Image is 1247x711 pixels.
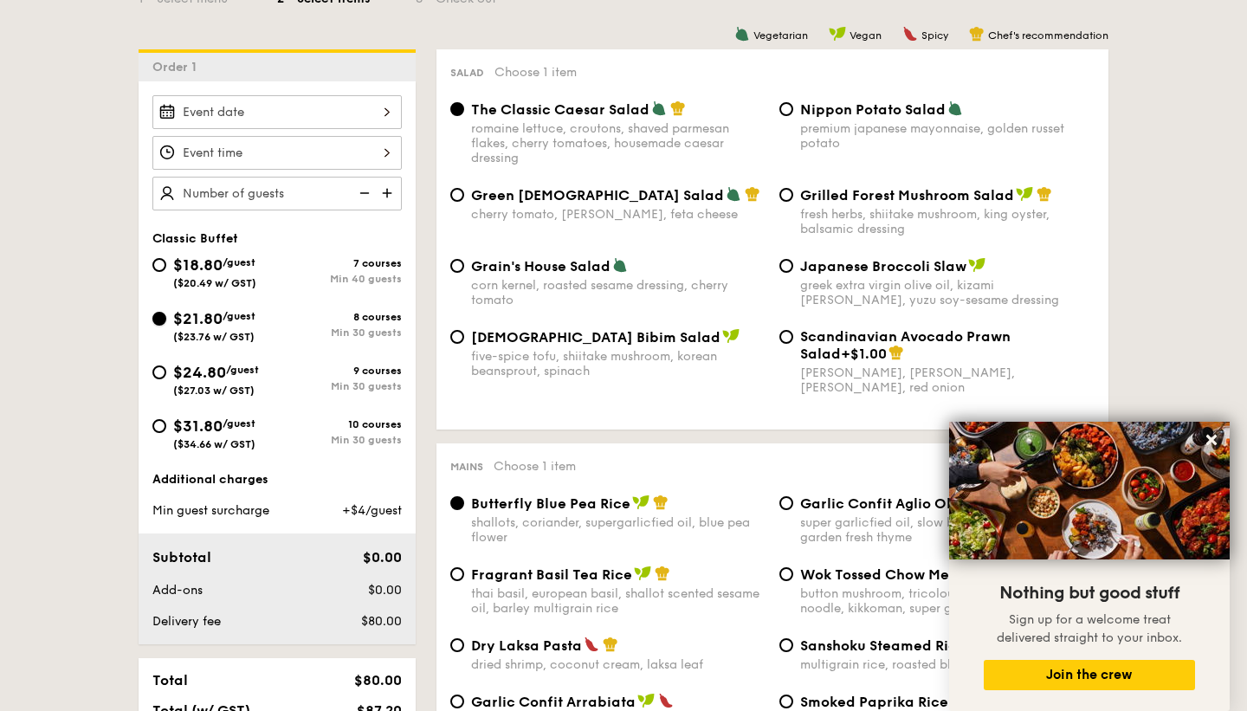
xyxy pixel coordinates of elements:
[653,494,669,510] img: icon-chef-hat.a58ddaea.svg
[450,188,464,202] input: Green [DEMOGRAPHIC_DATA] Saladcherry tomato, [PERSON_NAME], feta cheese
[363,549,402,566] span: $0.00
[350,177,376,210] img: icon-reduce.1d2dbef1.svg
[152,614,221,629] span: Delivery fee
[726,186,741,202] img: icon-vegetarian.fe4039eb.svg
[997,612,1182,645] span: Sign up for a welcome treat delivered straight to your inbox.
[471,349,766,378] div: five-spice tofu, shiitake mushroom, korean beansprout, spinach
[634,566,651,581] img: icon-vegan.f8ff3823.svg
[450,102,464,116] input: The Classic Caesar Saladromaine lettuce, croutons, shaved parmesan flakes, cherry tomatoes, house...
[152,258,166,272] input: $18.80/guest($20.49 w/ GST)7 coursesMin 40 guests
[152,549,211,566] span: Subtotal
[277,273,402,285] div: Min 40 guests
[779,259,793,273] input: Japanese Broccoli Slawgreek extra virgin olive oil, kizami [PERSON_NAME], yuzu soy-sesame dressing
[152,95,402,129] input: Event date
[277,365,402,377] div: 9 courses
[450,259,464,273] input: Grain's House Saladcorn kernel, roasted sesame dressing, cherry tomato
[800,101,946,118] span: Nippon Potato Salad
[779,638,793,652] input: Sanshoku Steamed Ricemultigrain rice, roasted black soybean
[800,121,1095,151] div: premium japanese mayonnaise, golden russet potato
[584,637,599,652] img: icon-spicy.37a8142b.svg
[361,614,402,629] span: $80.00
[342,503,402,518] span: +$4/guest
[152,231,238,246] span: Classic Buffet
[779,102,793,116] input: Nippon Potato Saladpremium japanese mayonnaise, golden russet potato
[800,187,1014,204] span: Grilled Forest Mushroom Salad
[152,471,402,488] div: Additional charges
[800,515,1095,545] div: super garlicfied oil, slow baked cherry tomatoes, garden fresh thyme
[800,657,1095,672] div: multigrain rice, roasted black soybean
[152,503,269,518] span: Min guest surcharge
[800,637,966,654] span: Sanshoku Steamed Rice
[902,26,918,42] img: icon-spicy.37a8142b.svg
[471,495,630,512] span: Butterfly Blue Pea Rice
[152,312,166,326] input: $21.80/guest($23.76 w/ GST)8 coursesMin 30 guests
[223,417,255,430] span: /guest
[745,186,760,202] img: icon-chef-hat.a58ddaea.svg
[152,672,188,688] span: Total
[494,459,576,474] span: Choose 1 item
[277,257,402,269] div: 7 courses
[949,422,1230,559] img: DSC07876-Edit02-Large.jpeg
[471,258,611,275] span: Grain's House Salad
[779,695,793,708] input: Smoked Paprika Riceturmeric baked [PERSON_NAME] sweet paprika, tri-colour capsicum
[152,365,166,379] input: $24.80/guest($27.03 w/ GST)9 coursesMin 30 guests
[223,256,255,268] span: /guest
[779,496,793,510] input: Garlic Confit Aglio Oliosuper garlicfied oil, slow baked cherry tomatoes, garden fresh thyme
[368,583,402,598] span: $0.00
[471,101,649,118] span: The Classic Caesar Salad
[1198,426,1225,454] button: Close
[800,495,964,512] span: Garlic Confit Aglio Olio
[152,583,203,598] span: Add-ons
[779,188,793,202] input: Grilled Forest Mushroom Saladfresh herbs, shiitake mushroom, king oyster, balsamic dressing
[850,29,882,42] span: Vegan
[450,330,464,344] input: [DEMOGRAPHIC_DATA] Bibim Saladfive-spice tofu, shiitake mushroom, korean beansprout, spinach
[471,187,724,204] span: Green [DEMOGRAPHIC_DATA] Salad
[450,496,464,510] input: Butterfly Blue Pea Riceshallots, coriander, supergarlicfied oil, blue pea flower
[152,177,402,210] input: Number of guests
[471,515,766,545] div: shallots, coriander, supergarlicfied oil, blue pea flower
[471,566,632,583] span: Fragrant Basil Tea Rice
[152,136,402,170] input: Event time
[173,331,255,343] span: ($23.76 w/ GST)
[734,26,750,42] img: icon-vegetarian.fe4039eb.svg
[800,586,1095,616] div: button mushroom, tricolour capsicum, cripsy egg noodle, kikkoman, super garlicfied oil
[753,29,808,42] span: Vegetarian
[841,346,887,362] span: +$1.00
[612,257,628,273] img: icon-vegetarian.fe4039eb.svg
[173,385,255,397] span: ($27.03 w/ GST)
[277,418,402,430] div: 10 courses
[152,60,204,74] span: Order 1
[888,345,904,360] img: icon-chef-hat.a58ddaea.svg
[999,583,1179,604] span: Nothing but good stuff
[637,693,655,708] img: icon-vegan.f8ff3823.svg
[376,177,402,210] img: icon-add.58712e84.svg
[471,694,636,710] span: Garlic Confit Arrabiata
[173,309,223,328] span: $21.80
[800,207,1095,236] div: fresh herbs, shiitake mushroom, king oyster, balsamic dressing
[988,29,1108,42] span: Chef's recommendation
[471,637,582,654] span: Dry Laksa Pasta
[968,257,985,273] img: icon-vegan.f8ff3823.svg
[471,207,766,222] div: cherry tomato, [PERSON_NAME], feta cheese
[471,586,766,616] div: thai basil, european basil, shallot scented sesame oil, barley multigrain rice
[450,67,484,79] span: Salad
[779,330,793,344] input: Scandinavian Avocado Prawn Salad+$1.00[PERSON_NAME], [PERSON_NAME], [PERSON_NAME], red onion
[277,326,402,339] div: Min 30 guests
[173,417,223,436] span: $31.80
[226,364,259,376] span: /guest
[173,363,226,382] span: $24.80
[277,311,402,323] div: 8 courses
[1037,186,1052,202] img: icon-chef-hat.a58ddaea.svg
[800,694,948,710] span: Smoked Paprika Rice
[651,100,667,116] img: icon-vegetarian.fe4039eb.svg
[152,419,166,433] input: $31.80/guest($34.66 w/ GST)10 coursesMin 30 guests
[471,329,720,346] span: [DEMOGRAPHIC_DATA] Bibim Salad
[969,26,985,42] img: icon-chef-hat.a58ddaea.svg
[173,277,256,289] span: ($20.49 w/ GST)
[632,494,649,510] img: icon-vegan.f8ff3823.svg
[800,278,1095,307] div: greek extra virgin olive oil, kizami [PERSON_NAME], yuzu soy-sesame dressing
[471,278,766,307] div: corn kernel, roasted sesame dressing, cherry tomato
[921,29,948,42] span: Spicy
[655,566,670,581] img: icon-chef-hat.a58ddaea.svg
[1016,186,1033,202] img: icon-vegan.f8ff3823.svg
